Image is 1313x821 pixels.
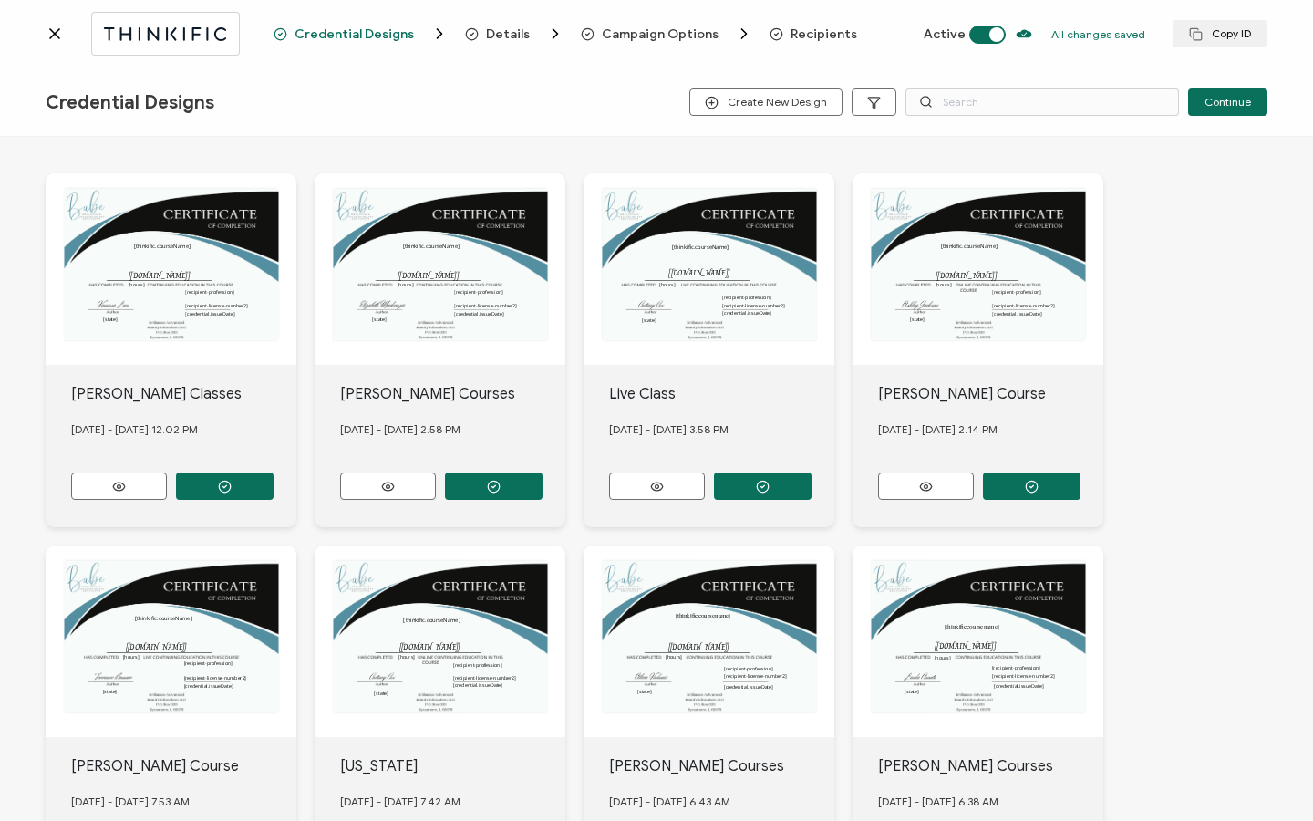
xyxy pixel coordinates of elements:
div: [PERSON_NAME] Course [71,755,297,777]
span: Details [465,25,564,43]
span: Continue [1204,97,1251,108]
div: [US_STATE] [340,755,566,777]
span: Copy ID [1189,27,1251,41]
span: Campaign Options [581,25,753,43]
div: Breadcrumb [274,25,857,43]
div: [PERSON_NAME] Courses [609,755,835,777]
button: Copy ID [1173,20,1267,47]
button: Create New Design [689,88,843,116]
span: Campaign Options [602,27,719,41]
iframe: Chat Widget [1222,733,1313,821]
div: [DATE] - [DATE] 3.58 PM [609,405,835,454]
div: Live Class [609,383,835,405]
span: Details [486,27,530,41]
div: [PERSON_NAME] Classes [71,383,297,405]
span: Credential Designs [274,25,449,43]
div: [PERSON_NAME] Course [878,383,1104,405]
div: [DATE] - [DATE] 2.58 PM [340,405,566,454]
div: [PERSON_NAME] Courses [340,383,566,405]
span: Active [924,26,966,42]
div: [DATE] - [DATE] 12.02 PM [71,405,297,454]
img: thinkific.svg [101,23,230,46]
span: Create New Design [705,96,827,109]
span: Credential Designs [295,27,414,41]
span: Recipients [791,27,857,41]
span: Recipients [770,27,857,41]
p: All changes saved [1051,27,1145,41]
div: [PERSON_NAME] Courses [878,755,1104,777]
button: Continue [1188,88,1267,116]
div: [DATE] - [DATE] 2.14 PM [878,405,1104,454]
span: Credential Designs [46,91,214,114]
input: Search [905,88,1179,116]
